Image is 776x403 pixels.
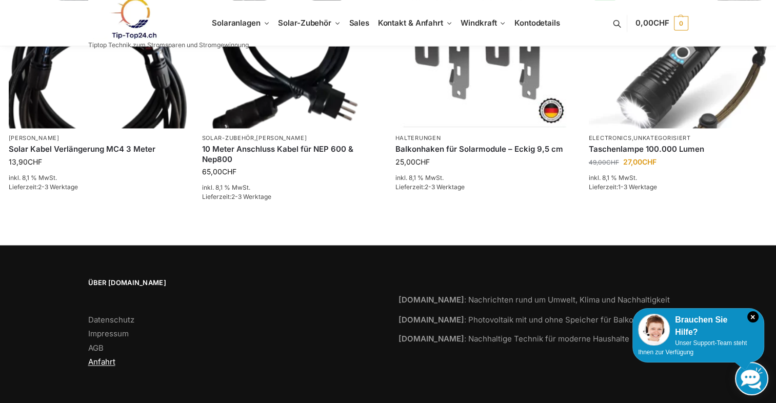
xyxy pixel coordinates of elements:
[399,333,629,343] a: [DOMAIN_NAME]: Nachhaltige Technik für moderne Haushalte
[618,183,657,191] span: 1-3 Werktage
[202,193,271,200] span: Lieferzeit:
[399,333,464,343] strong: [DOMAIN_NAME]
[623,157,656,166] bdi: 27,00
[399,314,464,324] strong: [DOMAIN_NAME]
[88,342,104,352] a: AGB
[399,314,688,324] a: [DOMAIN_NAME]: Photovoltaik mit und ohne Speicher für Balkon und Terrasse
[635,8,688,38] a: 0,00CHF 0
[395,157,430,166] bdi: 25,00
[349,18,370,28] span: Sales
[88,42,249,48] p: Tiptop Technik zum Stromsparen und Stromgewinnung
[88,278,378,288] span: Über [DOMAIN_NAME]
[425,183,465,191] span: 2-3 Werktage
[395,134,441,142] a: Halterungen
[638,314,670,346] img: Customer service
[9,173,187,183] p: inkl. 8,1 % MwSt.
[202,183,380,192] p: inkl. 8,1 % MwSt.
[399,295,464,305] strong: [DOMAIN_NAME]
[589,158,619,166] bdi: 49,00
[88,356,115,366] a: Anfahrt
[88,314,134,324] a: Datenschutz
[674,16,688,30] span: 0
[653,18,669,28] span: CHF
[9,134,59,142] a: [PERSON_NAME]
[642,157,656,166] span: CHF
[9,157,42,166] bdi: 13,90
[9,144,187,154] a: Solar Kabel Verlängerung MC4 3 Meter
[202,134,254,142] a: Solar-Zubehör
[606,158,619,166] span: CHF
[38,183,78,191] span: 2-3 Werktage
[395,183,465,191] span: Lieferzeit:
[202,134,380,142] p: ,
[9,183,78,191] span: Lieferzeit:
[461,18,496,28] span: Windkraft
[378,18,443,28] span: Kontakt & Anfahrt
[88,328,129,338] a: Impressum
[747,311,759,323] i: Schließen
[589,183,657,191] span: Lieferzeit:
[633,134,691,142] a: Unkategorisiert
[589,173,767,183] p: inkl. 8,1 % MwSt.
[212,18,261,28] span: Solaranlagen
[231,193,271,200] span: 2-3 Werktage
[256,134,307,142] a: [PERSON_NAME]
[638,314,759,338] div: Brauchen Sie Hilfe?
[278,18,331,28] span: Solar-Zubehör
[399,295,670,305] a: [DOMAIN_NAME]: Nachrichten rund um Umwelt, Klima und Nachhaltigkeit
[635,18,669,28] span: 0,00
[589,144,767,154] a: Taschenlampe 100.000 Lumen
[589,134,632,142] a: Electronics
[514,18,560,28] span: Kontodetails
[202,167,236,176] bdi: 65,00
[395,173,573,183] p: inkl. 8,1 % MwSt.
[202,144,380,164] a: 10 Meter Anschluss Kabel für NEP 600 & Nep800
[589,134,767,142] p: ,
[222,167,236,176] span: CHF
[415,157,430,166] span: CHF
[395,144,573,154] a: Balkonhaken für Solarmodule – Eckig 9,5 cm
[28,157,42,166] span: CHF
[638,339,747,356] span: Unser Support-Team steht Ihnen zur Verfügung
